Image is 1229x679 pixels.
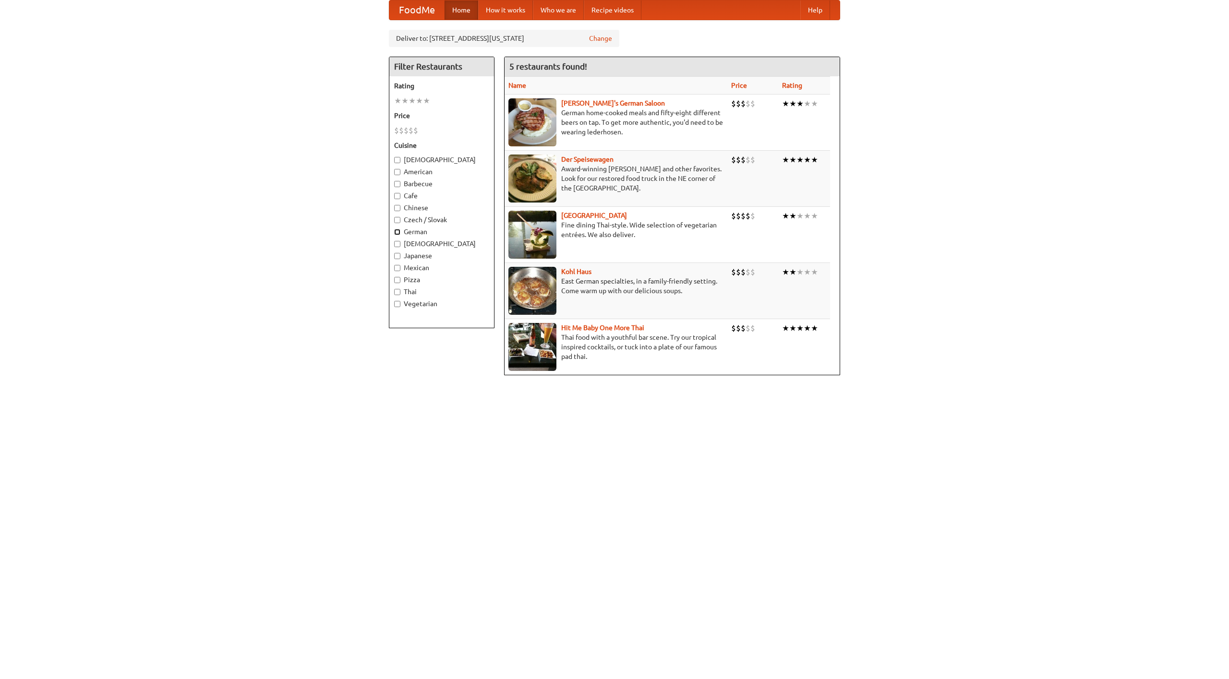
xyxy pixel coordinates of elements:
h5: Cuisine [394,141,489,150]
a: Help [800,0,830,20]
li: $ [750,323,755,334]
a: Who we are [533,0,584,20]
li: ★ [804,98,811,109]
h4: Filter Restaurants [389,57,494,76]
p: East German specialties, in a family-friendly setting. Come warm up with our delicious soups. [508,276,723,296]
a: [PERSON_NAME]'s German Saloon [561,99,665,107]
li: ★ [804,155,811,165]
input: Czech / Slovak [394,217,400,223]
label: Chinese [394,203,489,213]
img: esthers.jpg [508,98,556,146]
li: $ [731,267,736,277]
li: $ [736,267,741,277]
label: Czech / Slovak [394,215,489,225]
li: $ [731,211,736,221]
li: $ [746,267,750,277]
li: ★ [796,211,804,221]
img: speisewagen.jpg [508,155,556,203]
img: satay.jpg [508,211,556,259]
li: ★ [416,95,423,106]
label: Cafe [394,191,489,201]
li: ★ [409,95,416,106]
li: $ [736,211,741,221]
li: $ [736,155,741,165]
li: ★ [796,323,804,334]
input: Pizza [394,277,400,283]
li: ★ [796,267,804,277]
li: $ [746,211,750,221]
li: ★ [811,211,818,221]
a: How it works [478,0,533,20]
li: $ [731,98,736,109]
a: Der Speisewagen [561,155,614,163]
li: $ [750,211,755,221]
label: Mexican [394,263,489,273]
img: babythai.jpg [508,323,556,371]
li: ★ [796,98,804,109]
a: Recipe videos [584,0,641,20]
li: $ [394,125,399,136]
p: Thai food with a youthful bar scene. Try our tropical inspired cocktails, or tuck into a plate of... [508,333,723,361]
input: Japanese [394,253,400,259]
li: $ [750,98,755,109]
input: American [394,169,400,175]
li: ★ [401,95,409,106]
li: ★ [811,267,818,277]
li: $ [731,155,736,165]
li: ★ [811,98,818,109]
a: Price [731,82,747,89]
b: [GEOGRAPHIC_DATA] [561,212,627,219]
li: $ [746,98,750,109]
li: $ [741,98,746,109]
li: ★ [811,323,818,334]
input: Barbecue [394,181,400,187]
li: ★ [789,155,796,165]
b: Kohl Haus [561,268,591,275]
label: American [394,167,489,177]
li: $ [741,323,746,334]
input: Mexican [394,265,400,271]
label: Pizza [394,275,489,285]
input: [DEMOGRAPHIC_DATA] [394,241,400,247]
li: ★ [804,267,811,277]
input: Vegetarian [394,301,400,307]
li: ★ [782,267,789,277]
h5: Rating [394,81,489,91]
ng-pluralize: 5 restaurants found! [509,62,587,71]
a: Home [445,0,478,20]
p: Fine dining Thai-style. Wide selection of vegetarian entrées. We also deliver. [508,220,723,239]
input: Cafe [394,193,400,199]
li: $ [750,155,755,165]
li: $ [409,125,413,136]
a: Hit Me Baby One More Thai [561,324,644,332]
a: Change [589,34,612,43]
li: $ [736,323,741,334]
label: Japanese [394,251,489,261]
li: ★ [782,211,789,221]
label: Thai [394,287,489,297]
li: ★ [804,323,811,334]
li: ★ [804,211,811,221]
h5: Price [394,111,489,120]
div: Deliver to: [STREET_ADDRESS][US_STATE] [389,30,619,47]
li: $ [413,125,418,136]
li: $ [399,125,404,136]
li: ★ [782,323,789,334]
label: [DEMOGRAPHIC_DATA] [394,155,489,165]
a: Rating [782,82,802,89]
li: ★ [789,323,796,334]
li: ★ [789,211,796,221]
input: Chinese [394,205,400,211]
li: $ [404,125,409,136]
li: $ [741,267,746,277]
label: [DEMOGRAPHIC_DATA] [394,239,489,249]
li: $ [731,323,736,334]
li: $ [746,155,750,165]
input: [DEMOGRAPHIC_DATA] [394,157,400,163]
input: Thai [394,289,400,295]
li: $ [736,98,741,109]
li: $ [741,211,746,221]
